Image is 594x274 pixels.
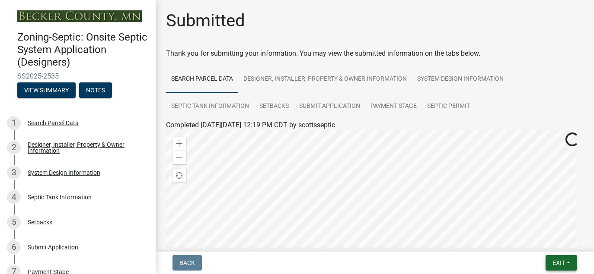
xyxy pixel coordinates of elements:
span: Completed [DATE][DATE] 12:19 PM CDT by scottsseptic [166,121,335,129]
a: Septic Permit [422,93,475,120]
a: Submit Application [294,93,365,120]
div: 2 [7,141,21,154]
span: Exit [552,259,565,266]
button: Exit [546,255,577,271]
div: 4 [7,190,21,204]
h1: Submitted [166,10,245,31]
a: Designer, Installer, Property & Owner Information [238,66,412,93]
a: System Design Information [412,66,509,93]
a: Payment Stage [365,93,422,120]
img: Becker County, Minnesota [17,10,142,22]
wm-modal-confirm: Summary [17,87,76,94]
div: Zoom in [172,137,186,151]
a: Setbacks [254,93,294,120]
div: Submit Application [28,244,78,250]
div: System Design Information [28,170,100,176]
div: Designer, Installer, Property & Owner Information [28,142,142,154]
div: 6 [7,240,21,254]
button: Notes [79,82,112,98]
div: Zoom out [172,151,186,164]
h4: Zoning-Septic: Onsite Septic System Application (Designers) [17,31,149,68]
div: 3 [7,166,21,180]
span: SS2025-2535 [17,72,138,80]
div: 5 [7,215,21,229]
div: Setbacks [28,219,52,225]
div: Thank you for submitting your information. You may view the submitted information on the tabs below. [166,48,584,59]
div: Search Parcel Data [28,120,79,126]
button: Back [172,255,202,271]
div: Find my location [172,169,186,183]
button: View Summary [17,82,76,98]
a: Septic Tank Information [166,93,254,120]
div: 1 [7,116,21,130]
div: Septic Tank Information [28,194,92,200]
wm-modal-confirm: Notes [79,87,112,94]
a: Search Parcel Data [166,66,238,93]
span: Back [179,259,195,266]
